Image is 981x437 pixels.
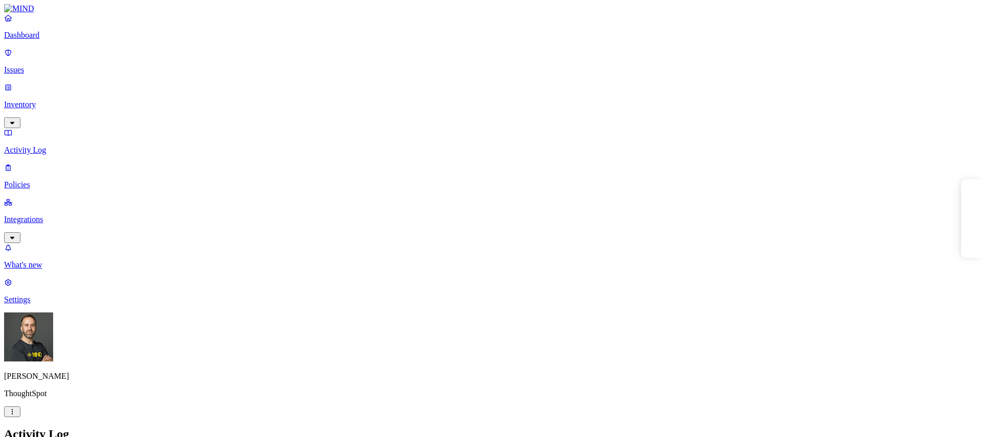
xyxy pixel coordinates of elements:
[4,372,977,381] p: [PERSON_NAME]
[4,31,977,40] p: Dashboard
[4,13,977,40] a: Dashboard
[4,180,977,189] p: Policies
[4,215,977,224] p: Integrations
[4,260,977,270] p: What's new
[4,48,977,75] a: Issues
[4,100,977,109] p: Inventory
[4,278,977,304] a: Settings
[4,65,977,75] p: Issues
[4,163,977,189] a: Policies
[4,4,977,13] a: MIND
[4,145,977,155] p: Activity Log
[4,312,53,361] img: Tom Mayblum
[4,128,977,155] a: Activity Log
[4,83,977,127] a: Inventory
[4,243,977,270] a: What's new
[4,389,977,398] p: ThoughtSpot
[4,295,977,304] p: Settings
[4,198,977,241] a: Integrations
[4,4,34,13] img: MIND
